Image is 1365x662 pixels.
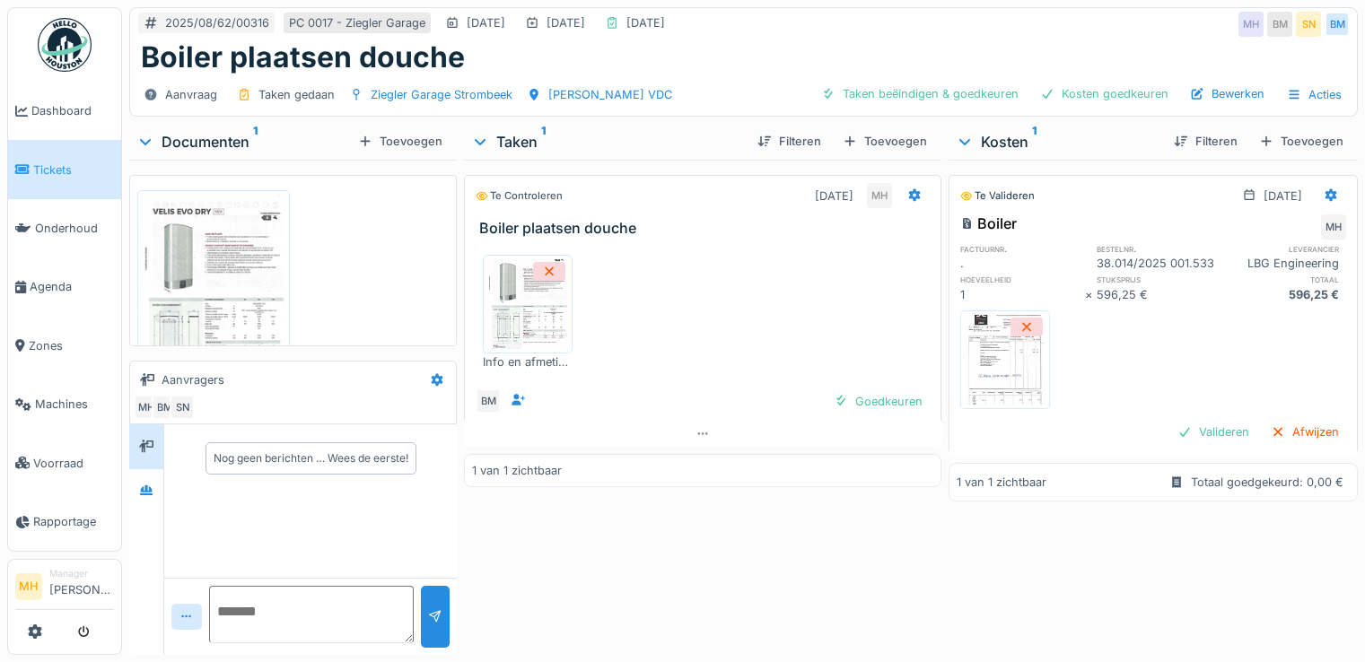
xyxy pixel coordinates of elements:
div: Toevoegen [351,129,450,153]
span: Rapportage [33,513,114,530]
div: Bewerken [1183,82,1272,106]
div: Kosten [956,131,1159,152]
div: Documenten [136,131,351,152]
div: Nog geen berichten … Wees de eerste! [214,450,408,466]
a: Machines [8,375,121,433]
h6: stuksprijs [1097,274,1221,285]
span: Tickets [33,161,114,179]
h6: hoeveelheid [960,274,1085,285]
div: 1 van 1 zichtbaar [957,474,1046,491]
div: Filteren [1167,129,1245,153]
div: 1 [960,286,1085,303]
a: Voorraad [8,433,121,492]
div: MH [134,395,159,420]
span: Machines [35,396,114,413]
div: Toevoegen [836,129,934,153]
div: Aanvragers [162,371,224,388]
h6: leverancier [1221,243,1346,255]
h3: Boiler plaatsen douche [479,220,933,237]
span: Onderhoud [35,220,114,237]
div: SN [1296,12,1321,37]
div: . [960,255,1085,272]
sup: 1 [253,131,258,152]
div: BM [1267,12,1292,37]
span: Zones [29,337,114,354]
a: Agenda [8,257,121,316]
img: 0g4qdoqjfxlm6ubafbaey2vaza89 [965,315,1046,405]
div: 2025/08/62/00316 [165,14,269,31]
div: [DATE] [547,14,585,31]
span: Voorraad [33,455,114,472]
div: Te controleren [476,188,563,204]
div: BM [476,388,501,414]
div: Manager [49,567,114,580]
div: 38.014/2025 001.533 [1097,255,1221,272]
h6: bestelnr. [1097,243,1221,255]
img: Badge_color-CXgf-gQk.svg [38,18,92,72]
div: 596,25 € [1097,286,1221,303]
div: 1 van 1 zichtbaar [472,462,562,479]
div: BM [152,395,177,420]
div: [DATE] [467,14,505,31]
div: MH [867,183,892,208]
div: MH [1321,214,1346,240]
div: Toevoegen [1252,129,1351,153]
div: [DATE] [1264,187,1302,205]
div: Filteren [750,129,828,153]
div: MH [1238,12,1264,37]
li: MH [15,573,42,600]
li: [PERSON_NAME] [49,567,114,605]
div: Boiler [960,213,1017,234]
img: nvbfvmn5k0y9u9pvm5wrabspoyk3 [487,259,568,349]
div: Aanvraag [165,86,217,103]
div: Taken [471,131,743,152]
a: Tickets [8,140,121,198]
div: [DATE] [815,187,853,205]
div: SN [170,395,195,420]
span: Agenda [30,278,114,295]
div: × [1085,286,1097,303]
sup: 1 [1032,131,1037,152]
div: LBG Engineering [1221,255,1346,272]
div: [PERSON_NAME] VDC [548,86,672,103]
div: [DATE] [626,14,665,31]
div: Kosten goedkeuren [1033,82,1176,106]
div: BM [1325,12,1350,37]
a: Onderhoud [8,199,121,257]
div: Acties [1279,82,1350,108]
a: Rapportage [8,492,121,551]
div: Taken beëindigen & goedkeuren [814,82,1026,106]
sup: 1 [541,131,546,152]
a: MH Manager[PERSON_NAME] [15,567,114,610]
div: PC 0017 - Ziegler Garage [289,14,425,31]
div: Te valideren [960,188,1035,204]
a: Dashboard [8,82,121,140]
div: Afwijzen [1264,420,1346,444]
div: 596,25 € [1221,286,1346,303]
div: Taken gedaan [258,86,335,103]
h6: factuurnr. [960,243,1085,255]
div: Goedkeuren [827,389,930,414]
div: Info en afmetingen.pdf [483,353,573,370]
h6: totaal [1221,274,1346,285]
h1: Boiler plaatsen douche [141,40,465,74]
a: Zones [8,317,121,375]
span: Dashboard [31,102,114,119]
div: Valideren [1170,420,1256,444]
div: Totaal goedgekeurd: 0,00 € [1191,474,1343,491]
img: junwp92ff6npghnnwqpqfn3zyg4m [142,195,285,396]
div: Ziegler Garage Strombeek [371,86,512,103]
